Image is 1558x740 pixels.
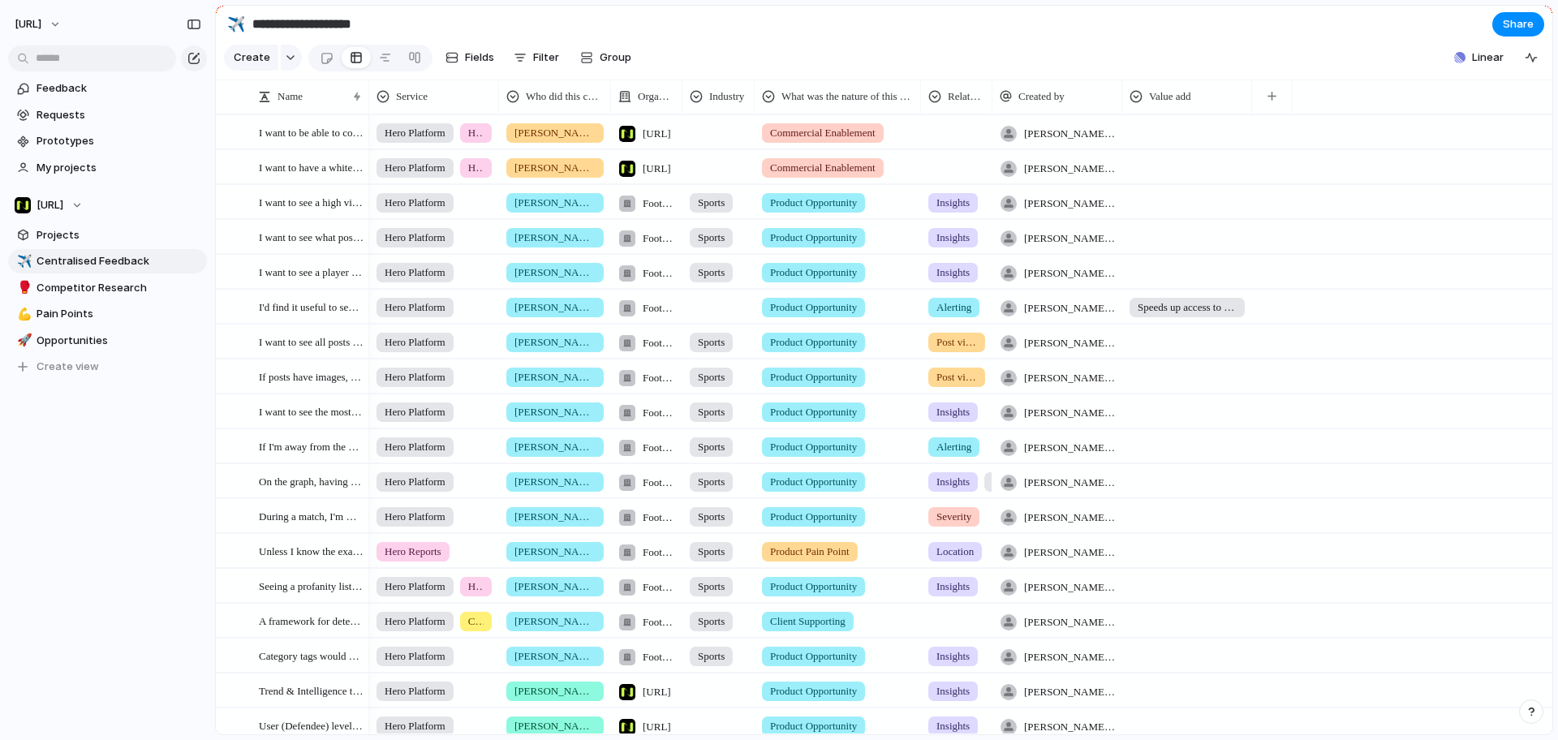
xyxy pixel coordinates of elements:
[514,683,596,699] span: [PERSON_NAME]
[643,335,675,351] span: Football Association Wales
[643,370,675,386] span: Football Association Wales
[17,252,28,271] div: ✈️
[1024,475,1115,491] span: [PERSON_NAME][EMAIL_ADDRESS][PERSON_NAME]
[770,404,857,420] span: Product Opportunity
[259,297,364,316] span: I'd find it useful to see alerted of platform activity when i'm away fron the platform
[385,160,445,176] span: Hero Platform
[709,88,744,105] span: Industry
[514,718,596,734] span: [PERSON_NAME]
[936,265,970,281] span: Insights
[17,305,28,324] div: 💪
[468,579,484,595] span: Hero Reports
[1024,265,1115,282] span: [PERSON_NAME][EMAIL_ADDRESS][PERSON_NAME]
[37,333,201,349] span: Opportunities
[770,439,857,455] span: Product Opportunity
[278,88,303,105] span: Name
[17,278,28,297] div: 🥊
[259,157,364,176] span: I want to have a white paper that helps me to understtand the value of the product
[385,648,445,665] span: Hero Platform
[770,648,857,665] span: Product Opportunity
[8,156,207,180] a: My projects
[514,404,596,420] span: [PERSON_NAME]
[698,334,725,351] span: Sports
[385,195,445,211] span: Hero Platform
[259,576,364,595] span: Seeing a profanity list is useful
[385,265,445,281] span: Hero Platform
[385,613,445,630] span: Hero Platform
[698,439,725,455] span: Sports
[643,161,671,177] span: [URL]
[770,265,857,281] span: Product Opportunity
[643,405,675,421] span: Football Association Wales
[259,646,364,665] span: Category tags would be useful in understanding the the types of hate that appear in the platform
[37,227,201,243] span: Projects
[514,265,596,281] span: [PERSON_NAME]
[468,160,484,176] span: Hero Reports
[698,613,725,630] span: Sports
[936,334,977,351] span: Post visibility
[770,509,857,525] span: Product Opportunity
[770,160,876,176] span: Commercial Enablement
[468,613,484,630] span: Consultancy
[643,719,671,735] span: [URL]
[698,544,725,560] span: Sports
[37,160,201,176] span: My projects
[8,249,207,273] div: ✈️Centralised Feedback
[514,613,596,630] span: [PERSON_NAME]
[526,88,603,105] span: Who did this come from?
[643,196,675,212] span: Football Association Wales
[698,579,725,595] span: Sports
[643,440,675,456] span: Football Association Wales
[698,474,725,490] span: Sports
[643,510,675,526] span: Football Association Wales
[15,253,31,269] button: ✈️
[770,334,857,351] span: Product Opportunity
[638,88,674,105] span: Organisation
[227,13,245,35] div: ✈️
[1024,614,1115,630] span: [PERSON_NAME][EMAIL_ADDRESS][PERSON_NAME]
[8,103,207,127] a: Requests
[385,125,445,141] span: Hero Platform
[1024,230,1115,247] span: [PERSON_NAME][EMAIL_ADDRESS][PERSON_NAME]
[514,509,596,525] span: [PERSON_NAME]
[698,369,725,385] span: Sports
[1024,126,1115,142] span: [PERSON_NAME][EMAIL_ADDRESS][PERSON_NAME]
[37,107,201,123] span: Requests
[15,280,31,296] button: 🥊
[698,230,725,246] span: Sports
[948,88,984,105] span: Related feedback
[259,471,364,490] span: On the graph, having a block underneath that pulls through severity detected at the particular mo...
[385,544,441,560] span: Hero Reports
[1492,12,1544,37] button: Share
[8,276,207,300] a: 🥊Competitor Research
[770,579,857,595] span: Product Opportunity
[514,299,596,316] span: [PERSON_NAME]
[37,359,99,375] span: Create view
[7,11,70,37] button: [URL]
[385,718,445,734] span: Hero Platform
[643,126,671,142] span: [URL]
[1024,196,1115,212] span: [PERSON_NAME][EMAIL_ADDRESS][PERSON_NAME]
[698,404,725,420] span: Sports
[37,80,201,97] span: Feedback
[259,611,364,630] span: A framework for detecting abuse is useful for me in understanding how to best tackle low severity...
[514,125,596,141] span: [PERSON_NAME]
[936,509,971,525] span: Severity
[643,684,671,700] span: [URL]
[234,49,270,66] span: Create
[465,49,494,66] span: Fields
[385,230,445,246] span: Hero Platform
[1024,440,1115,456] span: [PERSON_NAME][EMAIL_ADDRESS][PERSON_NAME]
[1024,335,1115,351] span: [PERSON_NAME][EMAIL_ADDRESS][PERSON_NAME]
[643,649,675,665] span: Football Association Wales
[259,716,364,734] span: User (Defendee) level insights
[936,648,970,665] span: Insights
[1138,299,1237,316] span: Speeds up access to information
[936,439,971,455] span: Alerting
[8,302,207,326] a: 💪Pain Points
[468,125,484,141] span: Hero Reports
[514,579,596,595] span: [PERSON_NAME]
[8,355,207,379] button: Create view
